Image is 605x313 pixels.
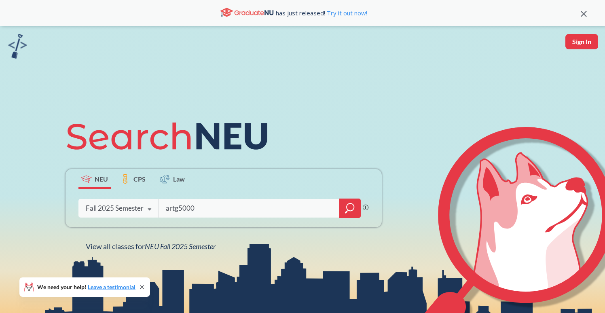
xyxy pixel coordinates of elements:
[173,174,185,184] span: Law
[339,199,361,218] div: magnifying glass
[88,283,135,290] a: Leave a testimonial
[276,8,367,17] span: has just released!
[8,34,27,59] img: sandbox logo
[325,9,367,17] a: Try it out now!
[86,204,144,213] div: Fall 2025 Semester
[133,174,146,184] span: CPS
[565,34,598,49] button: Sign In
[8,34,27,61] a: sandbox logo
[145,242,216,251] span: NEU Fall 2025 Semester
[165,200,333,217] input: Class, professor, course number, "phrase"
[86,242,216,251] span: View all classes for
[95,174,108,184] span: NEU
[37,284,135,290] span: We need your help!
[345,203,355,214] svg: magnifying glass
